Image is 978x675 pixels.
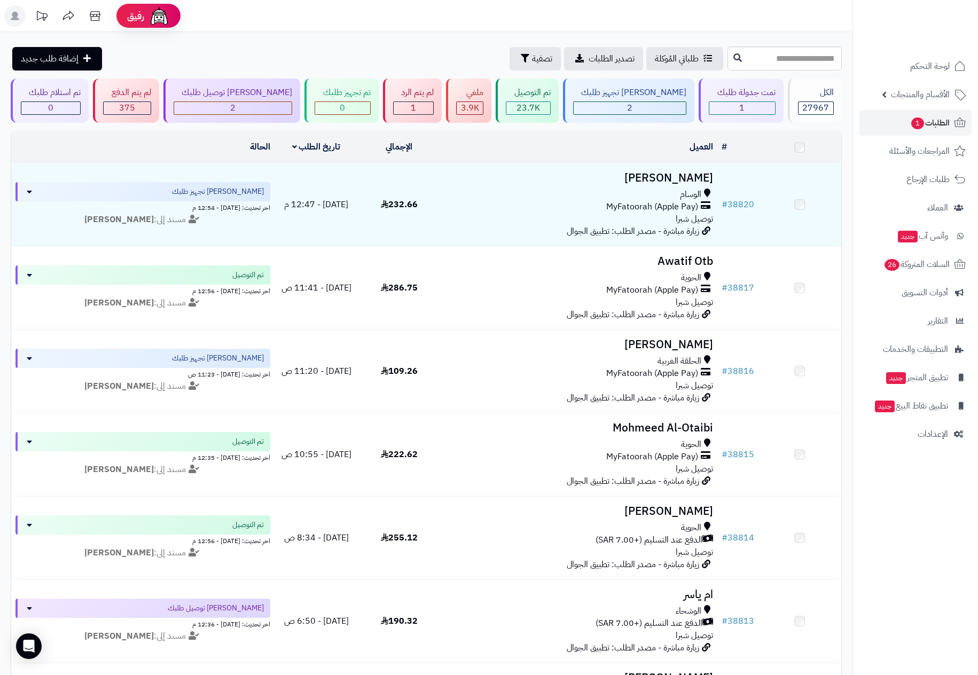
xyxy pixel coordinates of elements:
a: الكل27967 [786,79,844,123]
h3: Awatif Otb [445,255,713,268]
a: #38817 [722,281,754,294]
span: 1 [739,101,745,114]
span: # [722,448,727,461]
span: # [722,615,727,627]
div: 1 [394,102,433,114]
a: [PERSON_NAME] تجهيز طلبك 2 [561,79,697,123]
a: #38820 [722,198,754,211]
span: 3.9K [461,101,479,114]
span: جديد [886,372,906,384]
span: [DATE] - 8:34 ص [284,531,349,544]
a: لم يتم الرد 1 [381,79,444,123]
div: اخر تحديث: [DATE] - 11:23 ص [15,368,270,379]
div: اخر تحديث: [DATE] - 12:35 م [15,451,270,462]
a: # [722,140,727,153]
a: تحديثات المنصة [28,5,55,29]
div: اخر تحديث: [DATE] - 12:56 م [15,535,270,546]
span: # [722,531,727,544]
span: جديد [875,401,895,412]
a: تطبيق نقاط البيعجديد [859,393,972,419]
span: 375 [119,101,135,114]
span: تطبيق المتجر [885,370,948,385]
span: طلبات الإرجاع [906,172,950,187]
span: MyFatoorah (Apple Pay) [606,201,698,213]
span: توصيل شبرا [676,296,713,309]
a: التطبيقات والخدمات [859,336,972,362]
strong: [PERSON_NAME] [84,630,154,642]
span: زيارة مباشرة - مصدر الطلب: تطبيق الجوال [567,558,699,571]
a: طلباتي المُوكلة [646,47,723,70]
span: الوشحاء [676,605,701,617]
span: طلباتي المُوكلة [655,52,699,65]
a: تم تجهيز طلبك 0 [302,79,380,123]
a: تم استلام طلبك 0 [9,79,91,123]
div: 23733 [506,102,550,114]
span: رفيق [127,10,144,22]
span: تم التوصيل [232,520,264,530]
a: تاريخ الطلب [292,140,341,153]
span: زيارة مباشرة - مصدر الطلب: تطبيق الجوال [567,308,699,321]
span: الوسام [680,189,701,201]
div: 3853 [457,102,483,114]
strong: [PERSON_NAME] [84,213,154,226]
a: تمت جدولة طلبك 1 [697,79,785,123]
div: مسند إلى: [7,214,278,226]
a: المراجعات والأسئلة [859,138,972,164]
span: الإعدادات [918,427,948,442]
div: 375 [104,102,150,114]
span: الحوية [681,272,701,284]
span: زيارة مباشرة - مصدر الطلب: تطبيق الجوال [567,641,699,654]
span: تصدير الطلبات [589,52,635,65]
span: وآتس آب [897,229,948,244]
span: زيارة مباشرة - مصدر الطلب: تطبيق الجوال [567,475,699,488]
span: العملاء [927,200,948,215]
span: 26 [885,259,899,271]
span: الدفع عند التسليم (+7.00 SAR) [596,617,702,630]
span: [PERSON_NAME] تجهيز طلبك [172,353,264,364]
a: الطلبات1 [859,110,972,136]
span: زيارة مباشرة - مصدر الطلب: تطبيق الجوال [567,391,699,404]
span: الحوية [681,438,701,451]
span: جديد [898,231,918,242]
span: 2 [230,101,236,114]
span: MyFatoorah (Apple Pay) [606,367,698,380]
span: أدوات التسويق [902,285,948,300]
span: MyFatoorah (Apple Pay) [606,284,698,296]
div: [PERSON_NAME] توصيل طلبك [174,87,292,99]
span: 109.26 [381,365,418,378]
div: مسند إلى: [7,297,278,309]
a: الإجمالي [386,140,412,153]
a: الإعدادات [859,421,972,447]
span: التطبيقات والخدمات [883,342,948,357]
div: اخر تحديث: [DATE] - 12:54 م [15,201,270,213]
img: ai-face.png [148,5,170,27]
div: 0 [315,102,370,114]
span: 1 [411,101,416,114]
div: [PERSON_NAME] تجهيز طلبك [573,87,686,99]
span: # [722,365,727,378]
a: أدوات التسويق [859,280,972,305]
div: ملغي [456,87,483,99]
span: [DATE] - 11:41 ص [281,281,351,294]
div: 2 [574,102,686,114]
div: لم يتم الدفع [103,87,151,99]
div: تم استلام طلبك [21,87,81,99]
strong: [PERSON_NAME] [84,380,154,393]
a: العميل [690,140,713,153]
div: Open Intercom Messenger [16,633,42,659]
span: MyFatoorah (Apple Pay) [606,451,698,463]
button: تصفية [510,47,561,70]
h3: [PERSON_NAME] [445,172,713,184]
h3: ام ياسر [445,588,713,601]
span: 1 [911,117,924,129]
span: المراجعات والأسئلة [889,144,950,159]
a: طلبات الإرجاع [859,167,972,192]
span: الدفع عند التسليم (+7.00 SAR) [596,534,702,546]
div: اخر تحديث: [DATE] - 12:56 م [15,285,270,296]
a: تم التوصيل 23.7K [494,79,560,123]
span: إضافة طلب جديد [21,52,79,65]
span: التقارير [928,313,948,328]
span: 255.12 [381,531,418,544]
a: #38814 [722,531,754,544]
div: اخر تحديث: [DATE] - 12:36 م [15,618,270,629]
